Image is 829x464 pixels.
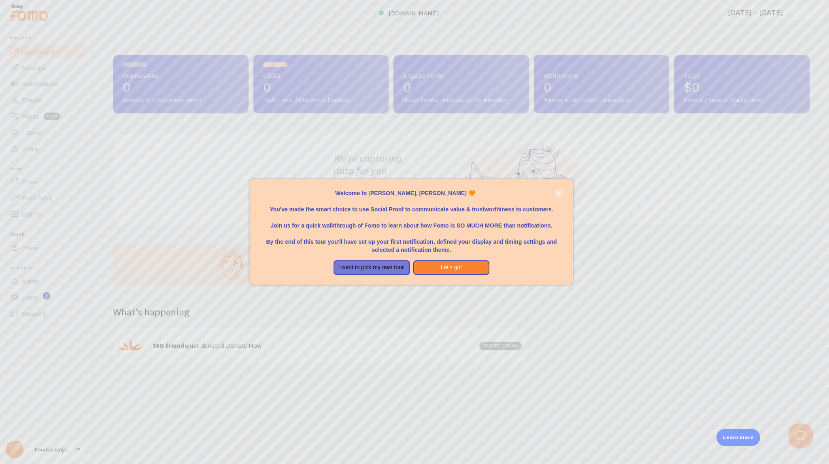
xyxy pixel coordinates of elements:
button: Let's go! [413,260,490,275]
div: Learn more [716,429,760,446]
p: By the end of this tour you'll have set up your first notification, defined your display and timi... [260,230,563,254]
p: You've made the smart choice to use Social Proof to communicate value & trustworthiness to custom... [260,197,563,213]
button: I want to pick my own tour. [334,260,410,275]
p: Join us for a quick walkthrough of Fomo to learn about how Fomo is SO MUCH MORE than notifications. [260,213,563,230]
p: Learn more [723,434,754,441]
button: close, [555,189,563,198]
p: Welcome to [PERSON_NAME], [PERSON_NAME] 🧡 [260,189,563,197]
div: Welcome to Fomo, Jenn Thompson 🧡You&amp;#39;ve made the smart choice to use Social Proof to commu... [250,179,573,285]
